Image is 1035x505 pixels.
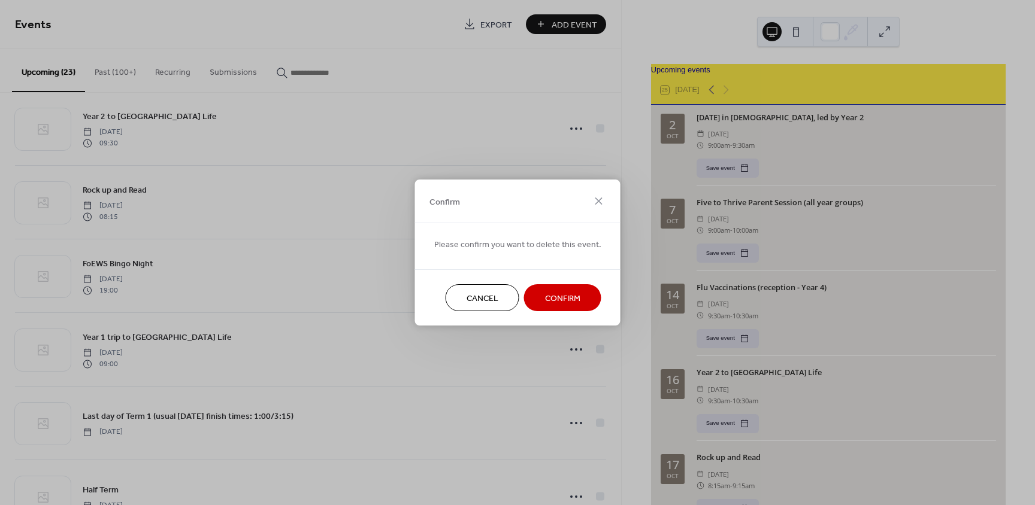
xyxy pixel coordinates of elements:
span: Please confirm you want to delete this event. [434,239,601,251]
span: Confirm [429,196,460,208]
button: Confirm [524,284,601,311]
span: Cancel [467,293,498,305]
span: Confirm [545,293,580,305]
button: Cancel [446,284,519,311]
